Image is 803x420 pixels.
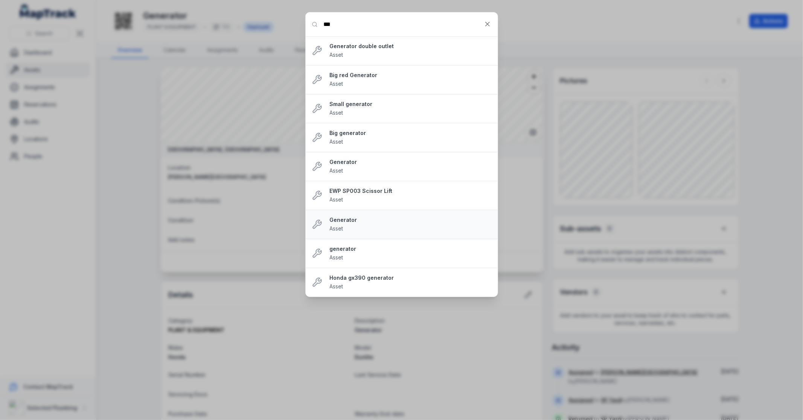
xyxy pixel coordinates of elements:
a: GeneratorAsset [330,216,492,233]
span: Asset [330,167,343,174]
span: Asset [330,254,343,261]
strong: Small generator [330,100,492,108]
strong: Generator double outlet [330,42,492,50]
span: Asset [330,109,343,116]
span: Asset [330,196,343,203]
span: Asset [330,283,343,290]
strong: Big generator [330,129,492,137]
strong: Big red Generator [330,71,492,79]
strong: Generator [330,216,492,224]
strong: EWP SP003 Scissor Lift [330,187,492,195]
span: Asset [330,225,343,232]
span: Asset [330,80,343,87]
strong: Honda gx390 generator [330,274,492,282]
a: Generator double outletAsset [330,42,492,59]
a: generatorAsset [330,245,492,262]
a: Small generatorAsset [330,100,492,117]
strong: generator [330,245,492,253]
a: Big generatorAsset [330,129,492,146]
a: EWP SP003 Scissor LiftAsset [330,187,492,204]
a: Big red GeneratorAsset [330,71,492,88]
strong: Generator [330,158,492,166]
a: Honda gx390 generatorAsset [330,274,492,291]
span: Asset [330,52,343,58]
a: GeneratorAsset [330,158,492,175]
span: Asset [330,138,343,145]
